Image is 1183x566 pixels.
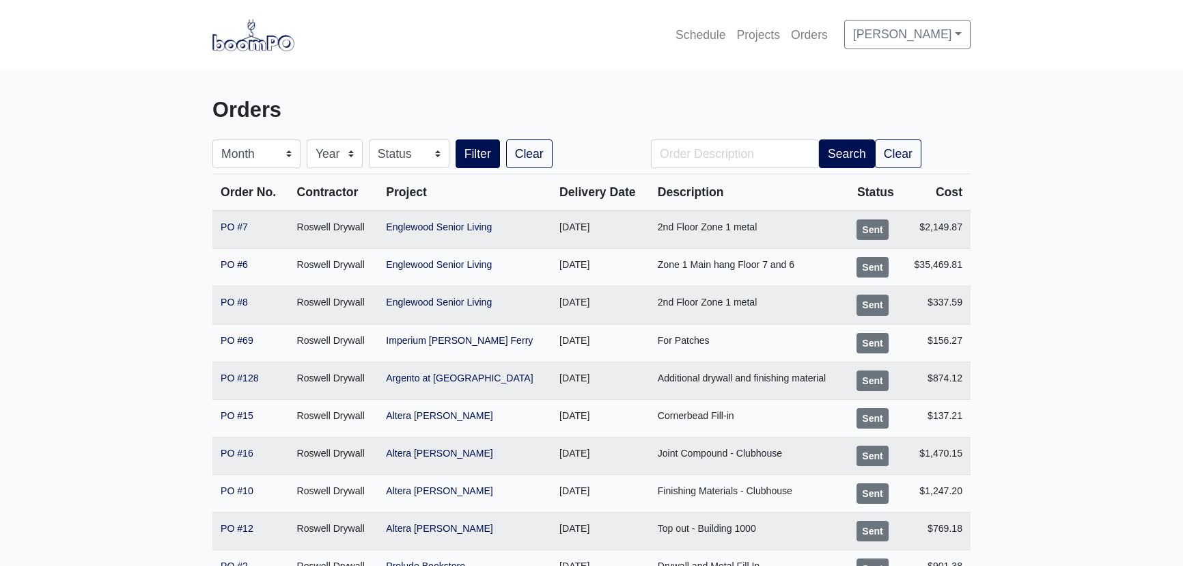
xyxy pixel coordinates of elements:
[902,512,971,550] td: $769.18
[221,297,248,308] a: PO #8
[857,333,889,353] div: Sent
[288,324,378,362] td: Roswell Drywall
[288,512,378,550] td: Roswell Drywall
[551,512,650,550] td: [DATE]
[212,174,288,211] th: Order No.
[221,485,253,496] a: PO #10
[650,362,846,399] td: Additional drywall and finishing material
[857,408,889,429] div: Sent
[551,399,650,437] td: [DATE]
[288,211,378,249] td: Roswell Drywall
[551,324,650,362] td: [DATE]
[902,324,971,362] td: $156.27
[650,512,846,550] td: Top out - Building 1000
[785,20,833,50] a: Orders
[456,139,500,168] button: Filter
[386,485,492,496] a: Altera [PERSON_NAME]
[288,174,378,211] th: Contractor
[857,370,889,391] div: Sent
[902,249,971,286] td: $35,469.81
[650,437,846,474] td: Joint Compound - Clubhouse
[819,139,875,168] button: Search
[378,174,551,211] th: Project
[386,448,492,459] a: Altera [PERSON_NAME]
[551,249,650,286] td: [DATE]
[221,410,253,421] a: PO #15
[857,219,889,240] div: Sent
[221,373,259,383] a: PO #128
[221,335,253,346] a: PO #69
[857,257,889,278] div: Sent
[288,474,378,512] td: Roswell Drywall
[650,324,846,362] td: For Patches
[551,437,650,474] td: [DATE]
[902,437,971,474] td: $1,470.15
[288,437,378,474] td: Roswell Drywall
[846,174,902,211] th: Status
[551,286,650,324] td: [DATE]
[506,139,553,168] a: Clear
[651,139,819,168] input: Order Description
[386,259,492,270] a: Englewood Senior Living
[221,448,253,459] a: PO #16
[902,286,971,324] td: $337.59
[902,362,971,399] td: $874.12
[857,483,889,504] div: Sent
[844,20,971,49] a: [PERSON_NAME]
[857,295,889,315] div: Sent
[551,362,650,399] td: [DATE]
[386,297,492,308] a: Englewood Senior Living
[386,523,492,534] a: Altera [PERSON_NAME]
[857,446,889,466] div: Sent
[221,259,248,270] a: PO #6
[650,286,846,324] td: 2nd Floor Zone 1 metal
[386,410,492,421] a: Altera [PERSON_NAME]
[650,211,846,249] td: 2nd Floor Zone 1 metal
[288,249,378,286] td: Roswell Drywall
[875,139,921,168] a: Clear
[650,474,846,512] td: Finishing Materials - Clubhouse
[551,474,650,512] td: [DATE]
[288,286,378,324] td: Roswell Drywall
[650,249,846,286] td: Zone 1 Main hang Floor 7 and 6
[857,521,889,541] div: Sent
[386,373,533,383] a: Argento at [GEOGRAPHIC_DATA]
[288,399,378,437] td: Roswell Drywall
[551,174,650,211] th: Delivery Date
[731,20,785,50] a: Projects
[902,174,971,211] th: Cost
[650,399,846,437] td: Cornerbead Fill-in
[221,523,253,534] a: PO #12
[288,362,378,399] td: Roswell Drywall
[221,221,248,232] a: PO #7
[386,335,533,346] a: Imperium [PERSON_NAME] Ferry
[902,399,971,437] td: $137.21
[386,221,492,232] a: Englewood Senior Living
[551,211,650,249] td: [DATE]
[670,20,731,50] a: Schedule
[650,174,846,211] th: Description
[212,98,581,123] h3: Orders
[902,474,971,512] td: $1,247.20
[902,211,971,249] td: $2,149.87
[212,19,294,51] img: boomPO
